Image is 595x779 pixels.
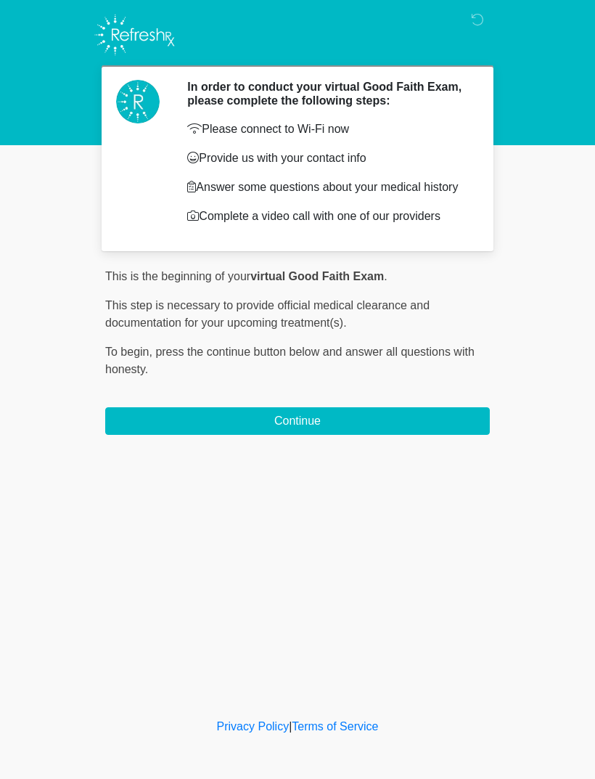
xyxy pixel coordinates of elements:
p: Complete a video call with one of our providers [187,208,468,225]
p: Provide us with your contact info [187,150,468,167]
img: Refresh RX Logo [91,11,178,59]
a: Privacy Policy [217,720,290,733]
span: press the continue button below and answer all questions with honesty. [105,346,475,375]
p: Answer some questions about your medical history [187,179,468,196]
img: Agent Avatar [116,80,160,123]
a: | [289,720,292,733]
span: To begin, [105,346,155,358]
span: . [384,270,387,282]
span: This is the beginning of your [105,270,250,282]
p: Please connect to Wi-Fi now [187,121,468,138]
a: Terms of Service [292,720,378,733]
strong: virtual Good Faith Exam [250,270,384,282]
button: Continue [105,407,490,435]
h2: In order to conduct your virtual Good Faith Exam, please complete the following steps: [187,80,468,107]
span: This step is necessary to provide official medical clearance and documentation for your upcoming ... [105,299,430,329]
